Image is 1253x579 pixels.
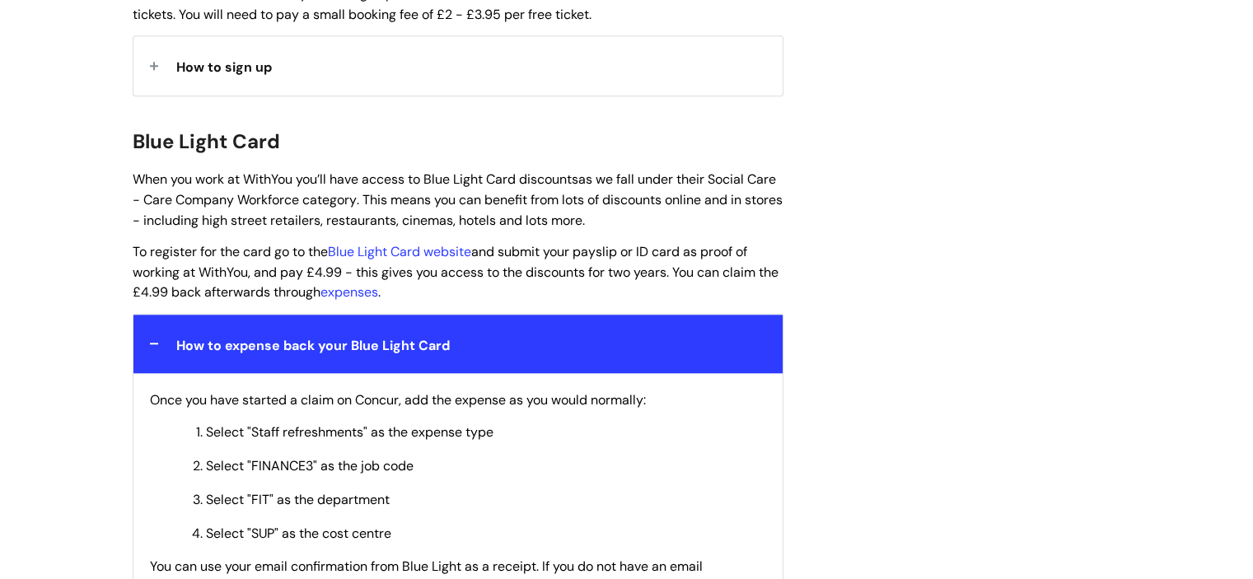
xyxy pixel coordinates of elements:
span: Once you have started a claim on Concur, add the expense as you would normally: [150,391,646,409]
a: expenses [320,283,378,301]
span: How to expense back your Blue Light Card [176,337,450,354]
span: Blue Light Card [133,128,280,154]
a: Blue Light Card website [328,243,471,260]
span: Select "SUP" as the cost centre [206,525,391,542]
span: Select "Staff refreshments" as the expense type [206,423,493,441]
span: Select "FINANCE3" as the job code [206,457,414,474]
span: Select "FIT" as the department [206,491,390,508]
span: To register for the card go to the and submit your payslip or ID card as proof of working at With... [133,243,778,301]
span: How to sign up [176,58,272,76]
span: When you work at WithYou you’ll have access to Blue Light Card discounts . This means you can ben... [133,170,783,229]
span: as we fall under their Social Care - Care Company Workforce category [133,170,776,208]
